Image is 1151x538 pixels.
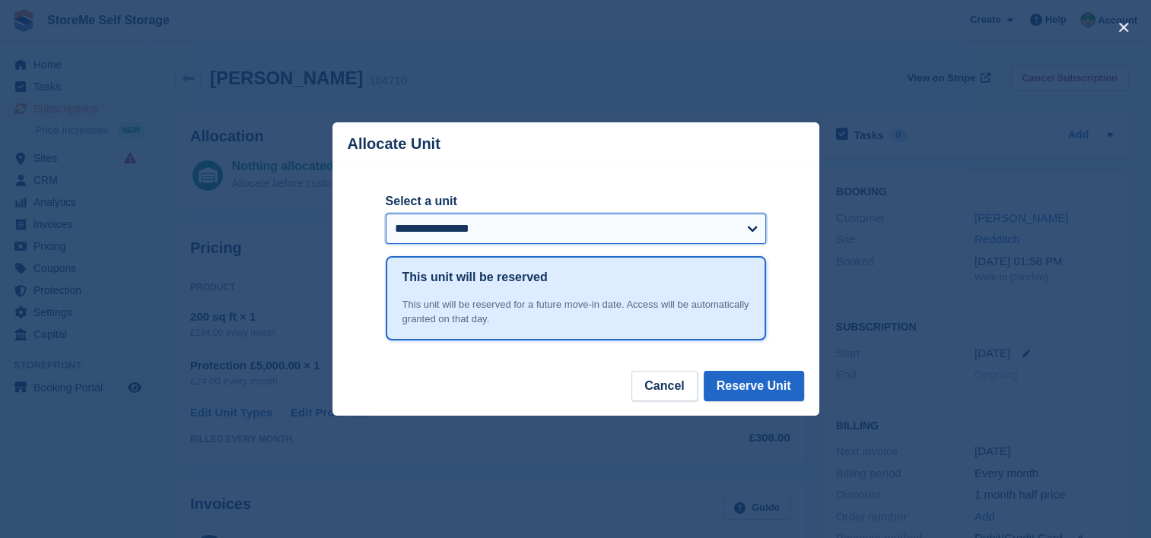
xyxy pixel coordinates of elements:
[386,192,766,210] label: Select a unit
[1111,15,1136,40] button: close
[631,371,697,401] button: Cancel
[402,297,749,327] div: This unit will be reserved for a future move-in date. Access will be automatically granted on tha...
[704,371,804,401] button: Reserve Unit
[402,268,548,286] h1: This unit will be reserved
[348,135,440,153] p: Allocate Unit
